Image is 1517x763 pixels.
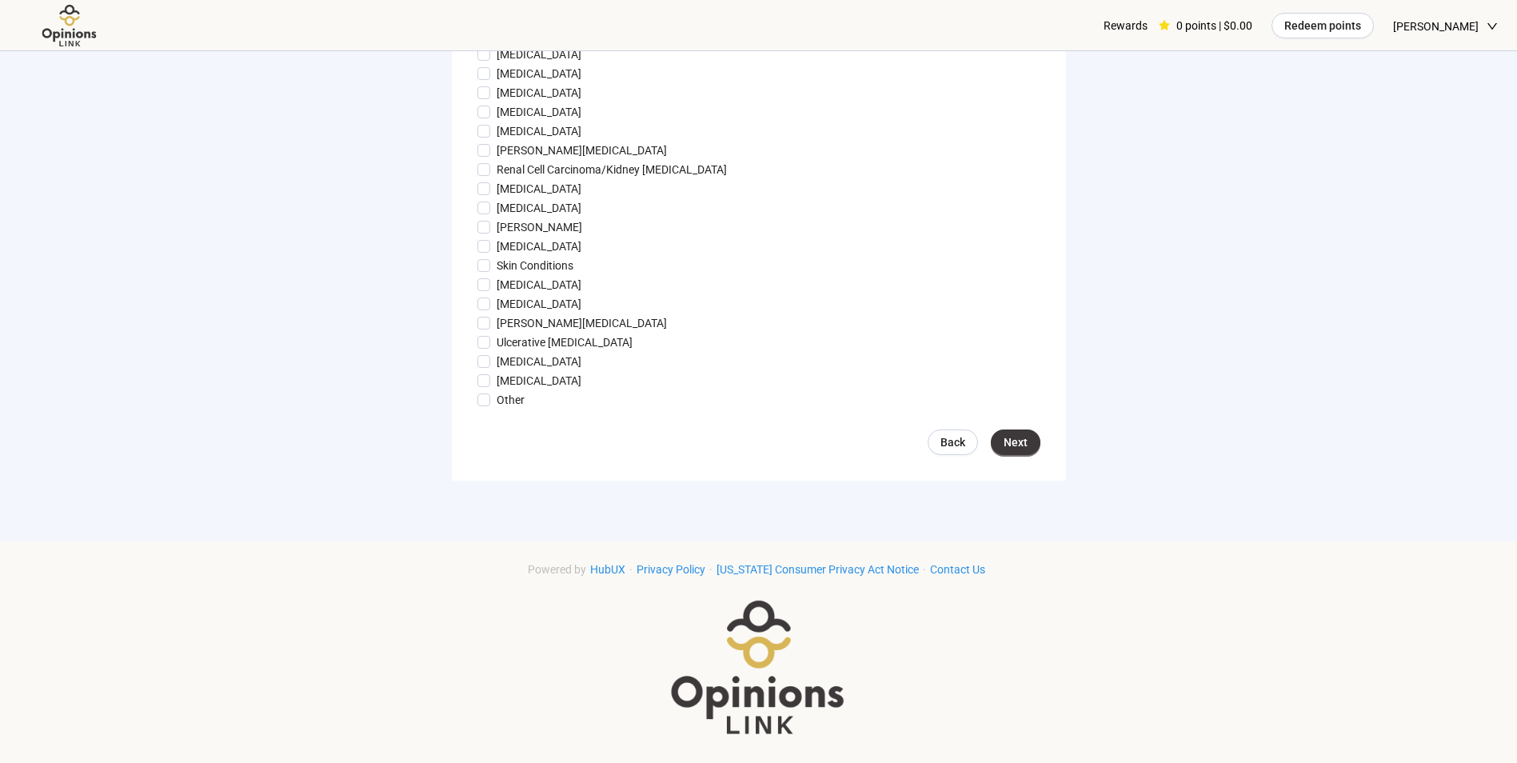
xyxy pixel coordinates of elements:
button: Next [991,429,1040,455]
p: Skin Conditions [497,257,573,274]
p: [MEDICAL_DATA] [497,84,581,102]
p: [PERSON_NAME][MEDICAL_DATA] [497,314,667,332]
p: [MEDICAL_DATA] [497,65,581,82]
a: [US_STATE] Consumer Privacy Act Notice [713,563,923,576]
p: [MEDICAL_DATA] [497,295,581,313]
p: Ulcerative [MEDICAL_DATA] [497,334,633,351]
a: Back [928,429,978,455]
p: Renal Cell Carcinoma/Kidney [MEDICAL_DATA] [497,161,727,178]
span: [PERSON_NAME] [1393,1,1479,52]
a: Contact Us [926,563,989,576]
span: star [1159,20,1170,31]
p: [MEDICAL_DATA] [497,238,581,255]
p: [PERSON_NAME][MEDICAL_DATA] [497,142,667,159]
p: [MEDICAL_DATA] [497,46,581,63]
p: [MEDICAL_DATA] [497,199,581,217]
button: Redeem points [1271,13,1374,38]
a: HubUX [586,563,629,576]
span: down [1487,21,1498,32]
p: [MEDICAL_DATA] [497,122,581,140]
p: [MEDICAL_DATA] [497,103,581,121]
p: [MEDICAL_DATA] [497,372,581,389]
span: Powered by [528,563,586,576]
a: Privacy Policy [633,563,709,576]
p: [MEDICAL_DATA] [497,180,581,198]
span: Next [1004,433,1028,451]
p: [MEDICAL_DATA] [497,276,581,294]
span: Back [940,433,965,451]
span: Redeem points [1284,17,1361,34]
p: [PERSON_NAME] [497,218,582,236]
div: · · · [528,561,989,578]
p: Other [497,391,525,409]
p: [MEDICAL_DATA] [497,353,581,370]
